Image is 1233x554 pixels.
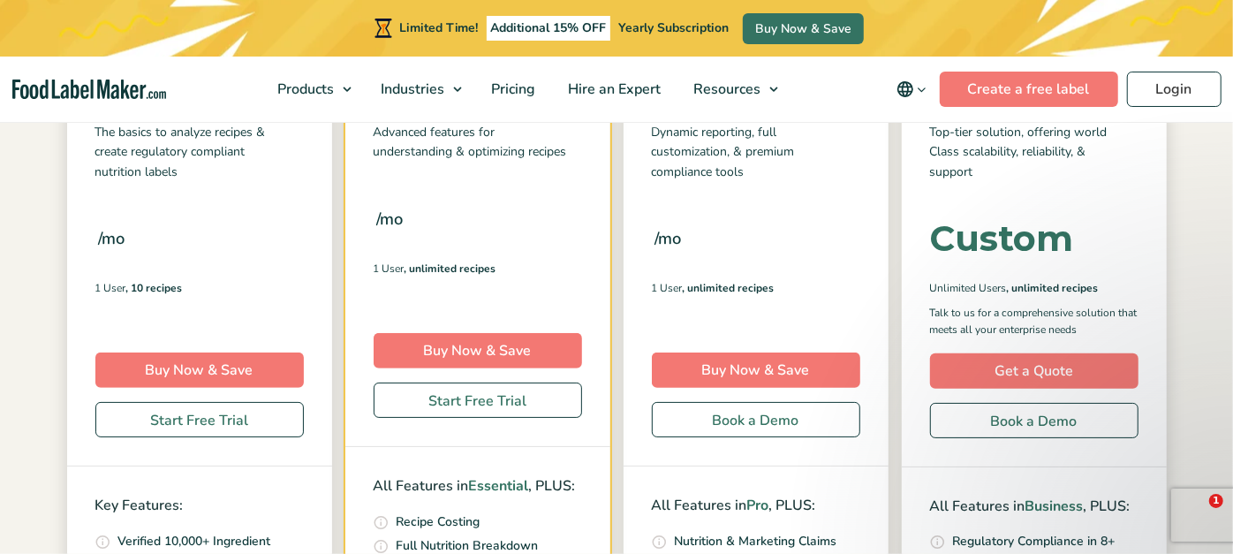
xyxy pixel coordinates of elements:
a: Industries [366,57,472,122]
span: Resources [689,80,763,99]
a: Start Free Trial [95,402,304,437]
p: All Features in , PLUS: [930,496,1138,519]
p: All Features in , PLUS: [652,495,860,518]
a: Buy Now & Save [652,353,860,388]
p: All Features in , PLUS: [374,475,582,498]
span: 1 User [652,280,683,296]
p: Recipe Costing [397,512,480,532]
span: /mo [655,226,682,251]
span: Yearly Subscription [618,19,729,36]
iframe: Intercom live chat [1173,494,1215,536]
span: Business [1025,497,1084,516]
div: Custom [930,221,1074,256]
span: Pro [747,496,769,515]
span: 1 User [374,261,405,277]
span: Limited Time! [399,19,479,36]
span: /mo [377,207,404,231]
p: Nutrition & Marketing Claims [675,532,837,551]
span: Hire an Expert [564,80,663,99]
a: Book a Demo [652,402,860,437]
a: Start Free Trial [374,383,582,418]
span: , 10 Recipes [126,280,183,296]
a: Login [1127,72,1222,107]
span: /mo [99,226,125,251]
p: Advanced features for understanding & optimizing recipes [374,123,582,163]
p: Top-tier solution, offering world Class scalability, reliability, & support [930,123,1138,182]
a: Book a Demo [930,403,1138,438]
a: Create a free label [940,72,1118,107]
p: Dynamic reporting, full customization, & premium compliance tools [652,123,860,182]
span: Industries [376,80,447,99]
span: Unlimited Users [930,280,1007,296]
a: Hire an Expert [553,57,674,122]
p: The basics to analyze recipes & create regulatory compliant nutrition labels [95,123,304,182]
a: Products [262,57,361,122]
span: 1 User [95,280,126,296]
a: Buy Now & Save [743,13,864,44]
span: Essential [469,476,529,496]
span: , Unlimited Recipes [1007,280,1099,296]
a: Get a Quote [930,353,1138,389]
a: Buy Now & Save [95,353,304,388]
span: 1 [1209,494,1223,508]
span: Additional 15% OFF [487,16,611,41]
a: Buy Now & Save [374,333,582,368]
a: Resources [678,57,788,122]
span: Products [273,80,337,99]
p: Key Features: [95,495,304,518]
p: Talk to us for a comprehensive solution that meets all your enterprise needs [930,305,1138,338]
span: , Unlimited Recipes [683,280,775,296]
a: Pricing [476,57,548,122]
span: , Unlimited Recipes [405,261,496,277]
span: Pricing [487,80,538,99]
